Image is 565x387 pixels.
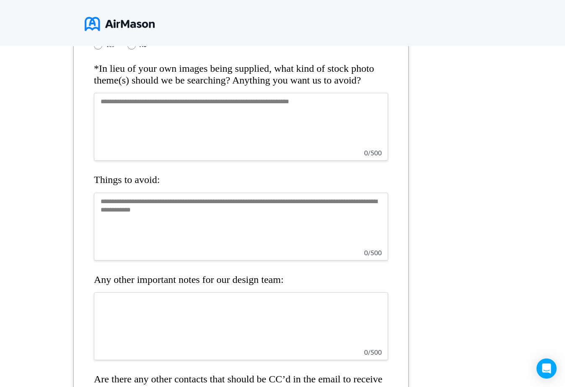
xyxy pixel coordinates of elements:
[94,174,388,186] h4: Things to avoid:
[94,63,388,86] h4: *In lieu of your own images being supplied, what kind of stock photo theme(s) should we be search...
[94,274,388,286] h4: Any other important notes for our design team:
[364,249,382,256] span: 0 / 500
[364,348,382,356] span: 0 / 500
[364,149,382,157] span: 0 / 500
[85,13,155,34] img: logo
[536,358,557,379] div: Open Intercom Messenger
